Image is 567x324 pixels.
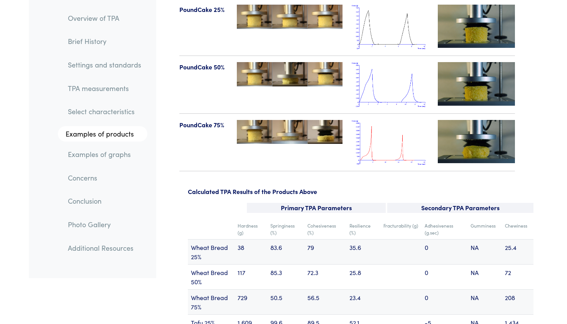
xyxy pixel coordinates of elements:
img: poundcake_tpa_75.png [352,120,429,165]
td: 25.4 [502,239,533,264]
td: Resilience (%) [346,219,380,240]
a: Brief History [62,33,147,51]
p: PoundCake 25% [179,5,228,15]
a: TPA measurements [62,79,147,97]
td: NA [467,264,502,289]
td: 208 [502,289,533,314]
td: Cohesiveness (%) [304,219,346,240]
td: 729 [235,289,267,314]
td: 117 [235,264,267,289]
td: 0 [422,264,467,289]
td: 0 [422,289,467,314]
p: Secondary TPA Parameters [387,203,533,213]
a: Conclusion [62,192,147,210]
td: Fracturability (g) [380,219,421,240]
img: poundcake_tpa_50.png [352,62,429,107]
td: Adhesiveness (g.sec) [422,219,467,240]
td: 56.5 [304,289,346,314]
img: poundcake-videotn-25.jpg [438,5,515,48]
p: PoundCake 75% [179,120,228,130]
p: Calculated TPA Results of the Products Above [188,187,533,197]
a: Settings and standards [62,56,147,74]
td: 83.6 [267,239,305,264]
td: Wheat Bread 75% [188,289,235,314]
td: Springiness (%) [267,219,305,240]
td: NA [467,289,502,314]
a: Photo Gallery [62,216,147,233]
td: Wheat Bread 25% [188,239,235,264]
td: NA [467,239,502,264]
img: poundcake-videotn-75.jpg [438,120,515,163]
td: 72.3 [304,264,346,289]
td: 72 [502,264,533,289]
p: PoundCake 50% [179,62,228,72]
td: 23.4 [346,289,380,314]
td: 0 [422,239,467,264]
td: Hardness (g) [235,219,267,240]
a: Concerns [62,169,147,187]
td: Chewiness [502,219,533,240]
td: 85.3 [267,264,305,289]
a: Overview of TPA [62,9,147,27]
img: poundcake_tpa_25.png [352,5,429,50]
img: poundcake-50-123-tpa.jpg [237,62,343,86]
img: poundcake-videotn-50.jpg [438,62,515,105]
td: 79 [304,239,346,264]
td: 38 [235,239,267,264]
img: poundcake-25-123-tpa.jpg [237,5,343,29]
a: Examples of graphs [62,145,147,163]
td: 25.8 [346,264,380,289]
a: Examples of products [58,127,147,142]
td: Gumminess [467,219,502,240]
img: poundcake-75-123-tpa.jpg [237,120,343,144]
td: 50.5 [267,289,305,314]
a: Select characteristics [62,103,147,121]
td: 35.6 [346,239,380,264]
a: Additional Resources [62,239,147,257]
p: Primary TPA Parameters [247,203,385,213]
td: Wheat Bread 50% [188,264,235,289]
